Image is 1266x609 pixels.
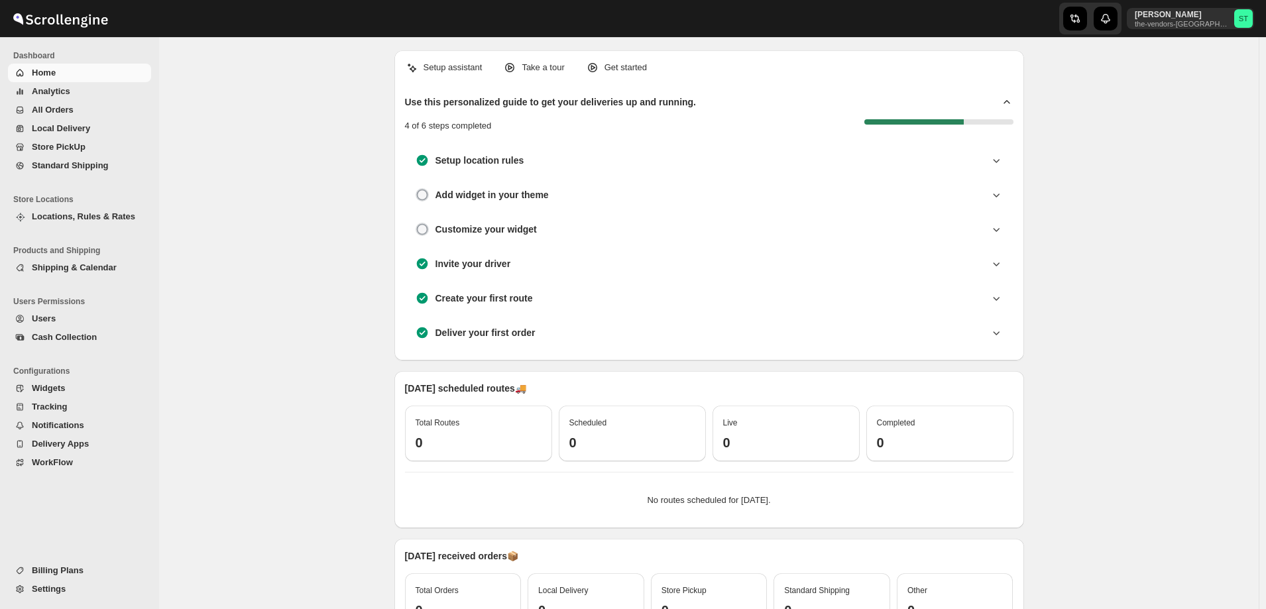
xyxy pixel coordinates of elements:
span: Cash Collection [32,332,97,342]
span: Standard Shipping [784,586,850,595]
h3: Invite your driver [435,257,511,270]
p: No routes scheduled for [DATE]. [416,494,1003,507]
button: User menu [1127,8,1254,29]
h3: 0 [723,435,849,451]
span: Home [32,68,56,78]
span: Shipping & Calendar [32,262,117,272]
span: Local Delivery [538,586,588,595]
button: Cash Collection [8,328,151,347]
button: Notifications [8,416,151,435]
span: Local Delivery [32,123,90,133]
span: Other [907,586,927,595]
span: All Orders [32,105,74,115]
span: Simcha Trieger [1234,9,1253,28]
p: [DATE] scheduled routes 🚚 [405,382,1013,395]
button: Shipping & Calendar [8,258,151,277]
span: Tracking [32,402,67,412]
button: Widgets [8,379,151,398]
span: Completed [877,418,915,427]
h3: Setup location rules [435,154,524,167]
span: Analytics [32,86,70,96]
img: ScrollEngine [11,2,110,35]
p: Get started [604,61,647,74]
span: Standard Shipping [32,160,109,170]
h3: 0 [569,435,695,451]
h3: Customize your widget [435,223,537,236]
span: Billing Plans [32,565,84,575]
button: Users [8,309,151,328]
span: Total Routes [416,418,460,427]
span: Scheduled [569,418,607,427]
span: Live [723,418,738,427]
h3: Deliver your first order [435,326,536,339]
text: ST [1239,15,1248,23]
button: Analytics [8,82,151,101]
span: Notifications [32,420,84,430]
span: Users Permissions [13,296,152,307]
p: Setup assistant [424,61,483,74]
span: Locations, Rules & Rates [32,211,135,221]
h3: 0 [416,435,542,451]
span: Settings [32,584,66,594]
span: Store Locations [13,194,152,205]
span: WorkFlow [32,457,73,467]
p: Take a tour [522,61,564,74]
p: [DATE] received orders 📦 [405,549,1013,563]
span: Total Orders [416,586,459,595]
h2: Use this personalized guide to get your deliveries up and running. [405,95,697,109]
span: Configurations [13,366,152,376]
span: Store Pickup [662,586,707,595]
button: Tracking [8,398,151,416]
button: Settings [8,580,151,598]
span: Dashboard [13,50,152,61]
h3: Create your first route [435,292,533,305]
button: Billing Plans [8,561,151,580]
button: Delivery Apps [8,435,151,453]
span: Store PickUp [32,142,86,152]
button: Home [8,64,151,82]
p: the-vendors-[GEOGRAPHIC_DATA] [1135,20,1229,28]
h3: 0 [877,435,1003,451]
span: Users [32,313,56,323]
p: [PERSON_NAME] [1135,9,1229,20]
span: Products and Shipping [13,245,152,256]
h3: Add widget in your theme [435,188,549,201]
span: Widgets [32,383,65,393]
button: Locations, Rules & Rates [8,207,151,226]
button: All Orders [8,101,151,119]
span: Delivery Apps [32,439,89,449]
p: 4 of 6 steps completed [405,119,492,133]
button: WorkFlow [8,453,151,472]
